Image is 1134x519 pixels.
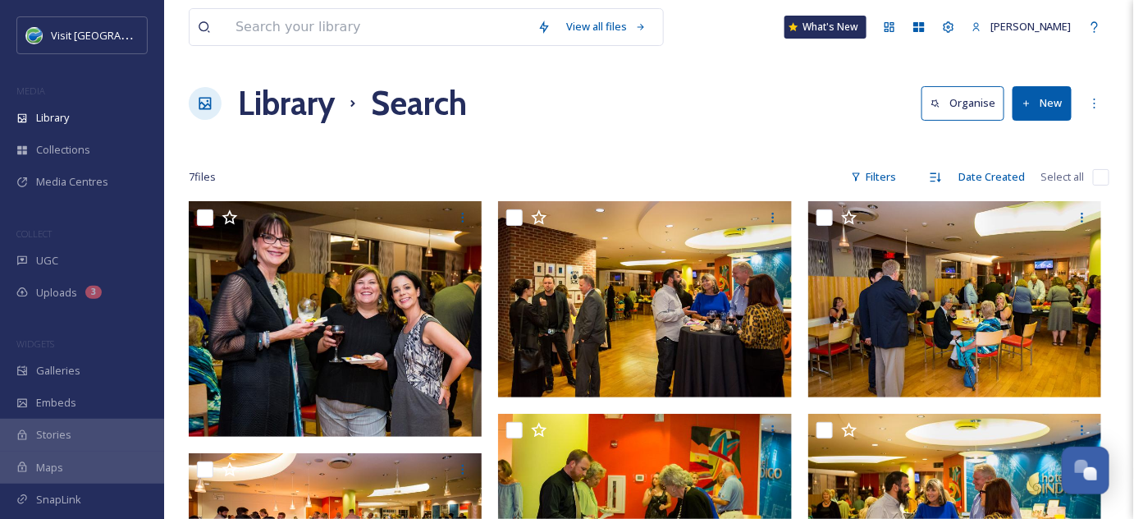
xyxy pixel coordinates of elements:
div: Filters [843,161,904,193]
div: 3 [85,286,102,299]
span: Stories [36,427,71,443]
a: [PERSON_NAME] [963,11,1080,43]
span: Embeds [36,395,76,411]
span: Uploads [36,285,77,301]
span: Media Centres [36,174,108,190]
span: SnapLink [36,492,81,508]
span: Collections [36,142,90,158]
h1: Search [371,79,467,128]
span: WIDGETS [16,338,54,350]
span: [PERSON_NAME] [990,19,1072,34]
span: COLLECT [16,227,52,240]
img: ColumbusMoviePremiere_August 31, 2017_TonyVasquez_107_LR.jpg [498,201,792,397]
span: Galleries [36,363,80,379]
a: What's New [784,16,867,39]
img: ColumbusMoviePremiere_August 31, 2017_TonyVasquez_111_LR.jpg [189,201,482,436]
a: Library [238,79,335,128]
span: Visit [GEOGRAPHIC_DATA] [US_STATE] [51,27,236,43]
span: MEDIA [16,85,45,97]
button: Organise [921,86,1004,120]
span: UGC [36,253,58,269]
a: View all files [559,11,655,43]
span: Select all [1041,169,1085,185]
button: New [1013,86,1072,120]
span: Library [36,110,69,126]
input: Search your library [227,9,529,45]
div: Date Created [950,161,1033,193]
button: Open Chat [1062,447,1109,494]
span: 7 file s [189,169,216,185]
img: cvctwitlogo_400x400.jpg [26,27,43,44]
a: Organise [921,86,1013,120]
img: ColumbusMoviePremiere_August 31, 2017_TonyVasquez_105_LR.jpg [808,201,1102,397]
span: Maps [36,460,63,475]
